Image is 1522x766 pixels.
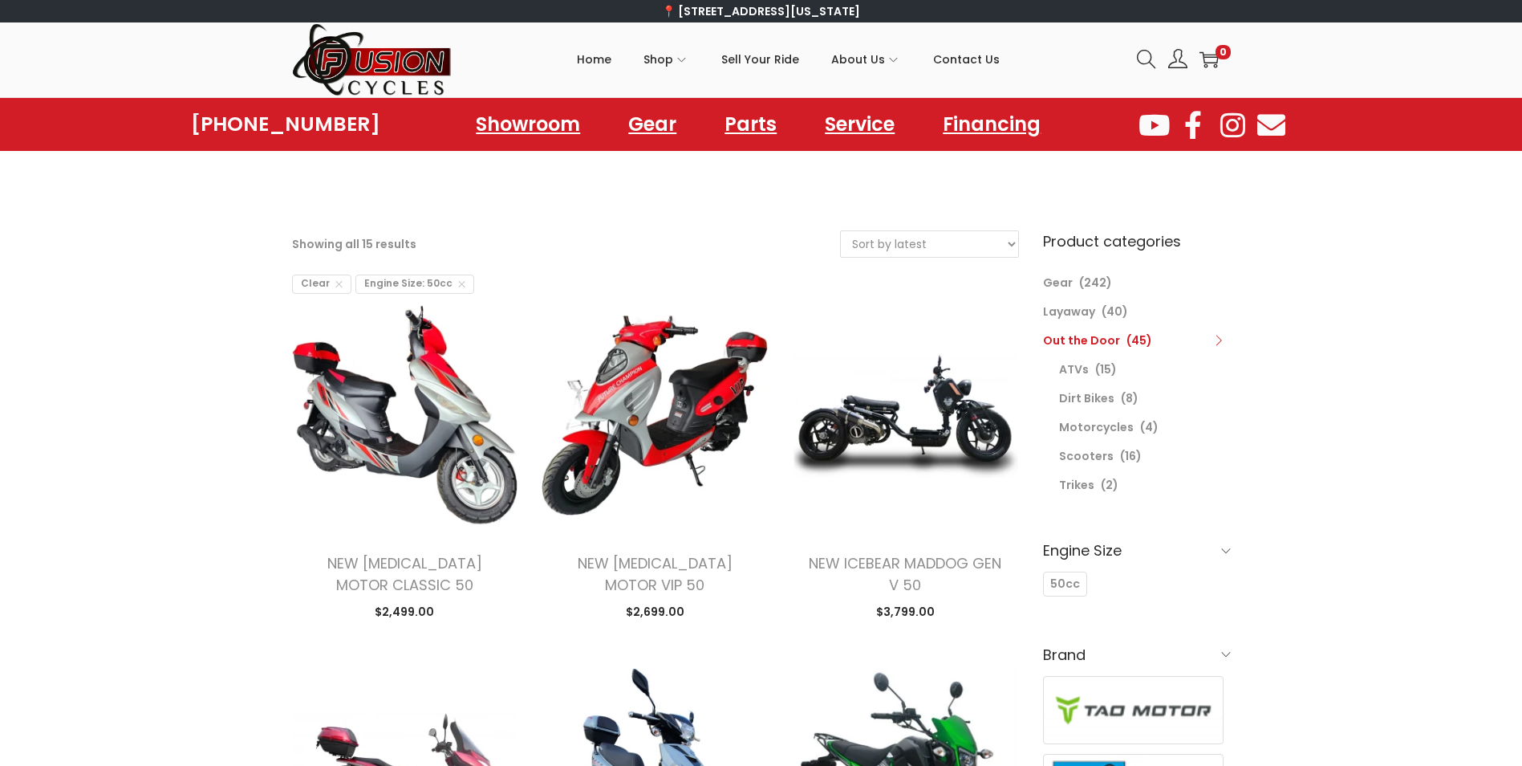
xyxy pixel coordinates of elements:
[375,604,434,620] span: 2,499.00
[453,23,1125,96] nav: Primary navigation
[1043,230,1231,252] h6: Product categories
[292,275,351,294] span: Clear
[612,106,692,143] a: Gear
[1044,677,1224,744] img: Tao Motor
[721,39,799,79] span: Sell Your Ride
[460,106,1057,143] nav: Menu
[1059,477,1094,493] a: Trikes
[1043,304,1095,320] a: Layaway
[841,231,1018,257] select: Shop order
[831,23,901,96] a: About Us
[1120,448,1142,464] span: (16)
[191,113,380,136] a: [PHONE_NUMBER]
[1059,419,1134,435] a: Motorcycles
[292,233,416,255] p: Showing all 15 results
[876,604,883,620] span: $
[577,23,611,96] a: Home
[1095,361,1117,377] span: (15)
[1199,50,1219,69] a: 0
[1102,304,1128,320] span: (40)
[292,22,453,97] img: Woostify retina logo
[1043,532,1231,569] h6: Engine Size
[626,604,684,620] span: 2,699.00
[809,553,1001,595] a: NEW ICEBEAR MADDOG GEN V 50
[1059,390,1114,406] a: Dirt Bikes
[1126,332,1152,348] span: (45)
[1079,275,1112,291] span: (242)
[831,39,885,79] span: About Us
[933,23,1000,96] a: Contact Us
[1121,390,1138,406] span: (8)
[809,106,911,143] a: Service
[577,39,611,79] span: Home
[933,39,1000,79] span: Contact Us
[1043,332,1120,348] a: Out the Door
[578,553,733,595] a: NEW [MEDICAL_DATA] MOTOR VIP 50
[643,39,673,79] span: Shop
[643,23,689,96] a: Shop
[327,553,482,595] a: NEW [MEDICAL_DATA] MOTOR CLASSIC 50
[355,275,474,294] span: Engine Size: 50cc
[626,604,633,620] span: $
[1043,636,1231,674] h6: Brand
[1050,576,1080,593] span: 50cc
[927,106,1057,143] a: Financing
[375,604,382,620] span: $
[1043,275,1073,291] a: Gear
[1140,419,1159,435] span: (4)
[1101,477,1118,493] span: (2)
[1059,448,1114,464] a: Scooters
[876,604,935,620] span: 3,799.00
[662,3,860,19] a: 📍 [STREET_ADDRESS][US_STATE]
[1059,361,1089,377] a: ATVs
[708,106,793,143] a: Parts
[721,23,799,96] a: Sell Your Ride
[460,106,596,143] a: Showroom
